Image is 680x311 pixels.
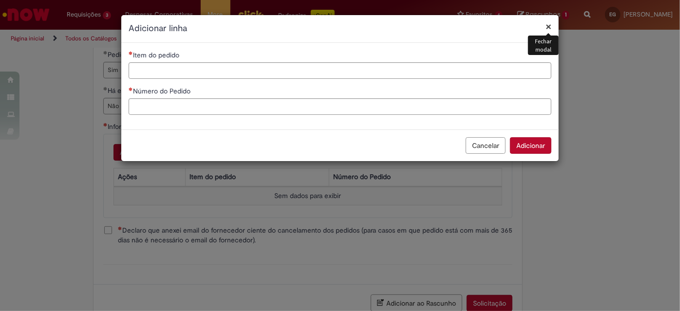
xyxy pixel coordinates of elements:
h2: Adicionar linha [129,22,551,35]
span: Necessários [129,51,133,55]
input: Número do Pedido [129,98,551,115]
button: Adicionar [510,137,551,154]
button: Cancelar [466,137,506,154]
input: Item do pedido [129,62,551,79]
span: Número do Pedido [133,87,192,95]
span: Necessários [129,87,133,91]
div: Fechar modal [528,36,559,55]
button: Fechar modal [546,21,551,32]
span: Item do pedido [133,51,181,59]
